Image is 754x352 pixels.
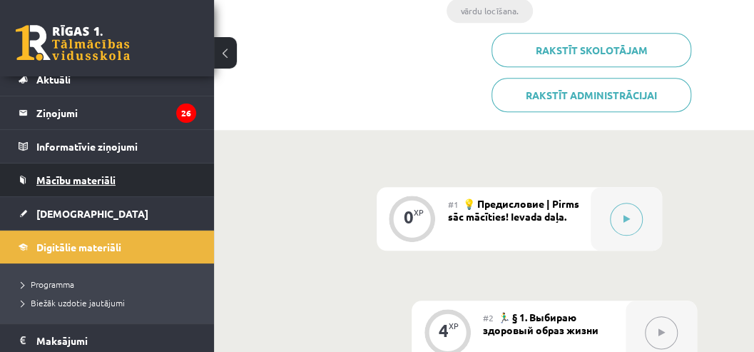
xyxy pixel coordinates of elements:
[36,130,196,163] legend: Informatīvie ziņojumi
[19,63,196,96] a: Aktuāli
[448,197,579,223] span: 💡 Предисловие | Pirms sāc mācīties! Ievada daļa.
[36,73,71,86] span: Aktuāli
[449,322,459,330] div: XP
[491,33,691,67] a: Rakstīt skolotājam
[19,231,196,263] a: Digitālie materiāli
[19,96,196,129] a: Ziņojumi26
[16,25,130,61] a: Rīgas 1. Tālmācības vidusskola
[21,278,74,290] span: Programma
[36,207,148,220] span: [DEMOGRAPHIC_DATA]
[21,296,200,309] a: Biežāk uzdotie jautājumi
[404,211,414,223] div: 0
[21,297,125,308] span: Biežāk uzdotie jautājumi
[36,241,121,253] span: Digitālie materiāli
[19,164,196,196] a: Mācību materiāli
[36,174,116,186] span: Mācību materiāli
[36,96,196,129] legend: Ziņojumi
[439,324,449,337] div: 4
[176,104,196,123] i: 26
[19,197,196,230] a: [DEMOGRAPHIC_DATA]
[483,311,598,336] span: 🏃‍♂️ § 1. Выбираю здоровый образ жизни
[491,78,691,112] a: Rakstīt administrācijai
[448,198,459,210] span: #1
[414,208,424,216] div: XP
[21,278,200,291] a: Programma
[19,130,196,163] a: Informatīvie ziņojumi
[483,312,494,323] span: #2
